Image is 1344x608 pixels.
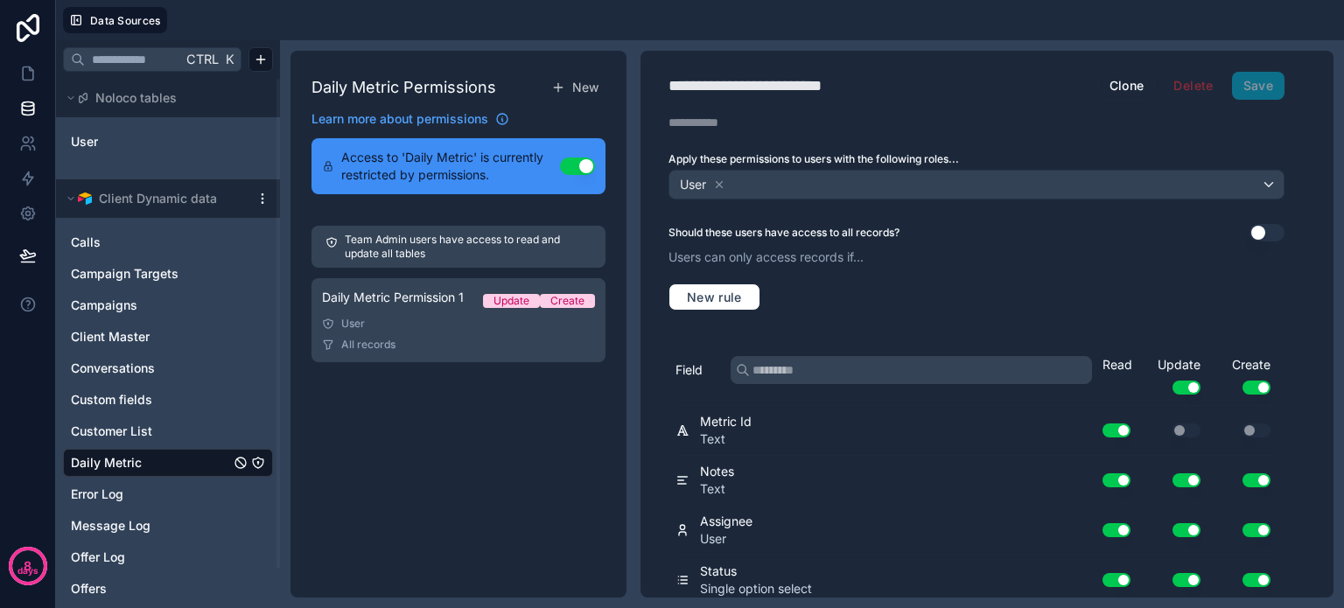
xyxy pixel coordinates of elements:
span: All records [341,338,395,352]
div: Customer List [63,417,273,445]
span: User [700,530,752,548]
a: Offer Log [71,549,230,566]
div: Offers [63,575,273,603]
span: Daily Metric Permission 1 [322,289,464,306]
p: days [17,564,38,578]
div: Update [493,294,529,308]
button: Data Sources [63,7,167,33]
button: Airtable LogoClient Dynamic data [63,186,248,211]
span: Client Master [71,328,150,346]
a: Offers [71,580,230,598]
div: Calls [63,228,273,256]
div: Campaign Targets [63,260,273,288]
span: Data Sources [90,14,161,27]
div: Client Master [63,323,273,351]
button: Clone [1098,72,1156,100]
h1: Daily Metric Permissions [311,75,496,100]
button: User [668,170,1284,199]
span: Assignee [700,513,752,530]
span: Status [700,563,812,580]
span: New [572,79,598,96]
a: Conversations [71,360,230,377]
span: Ctrl [185,48,220,70]
span: Campaigns [71,297,137,314]
a: Client Master [71,328,230,346]
span: Access to 'Daily Metric' is currently restricted by permissions. [341,149,560,184]
span: Single option select [700,580,812,598]
div: Daily Metric [63,449,273,477]
div: User [63,128,273,156]
button: New [544,72,605,103]
div: Offer Log [63,543,273,571]
p: Team Admin users have access to read and update all tables [345,233,591,261]
a: Campaign Targets [71,265,230,283]
span: Noloco tables [95,89,177,107]
a: Daily Metric Permission 1UpdateCreateUserAll records [311,278,605,362]
div: Create [1207,356,1277,395]
span: Daily Metric [71,454,142,472]
span: K [223,53,235,66]
span: User [680,176,706,193]
div: Create [550,294,584,308]
button: New rule [668,283,760,311]
a: User [71,133,213,150]
p: Users can only access records if... [668,248,1284,266]
a: Custom fields [71,391,230,409]
span: Message Log [71,517,150,535]
span: Metric Id [700,413,752,430]
span: Client Dynamic data [99,190,217,207]
span: Offer Log [71,549,125,566]
span: Offers [71,580,107,598]
a: Learn more about permissions [311,110,509,128]
span: Notes [700,463,734,480]
span: Error Log [71,486,123,503]
a: Daily Metric [71,454,230,472]
div: Update [1137,356,1207,395]
a: Error Log [71,486,230,503]
span: New rule [680,290,749,305]
span: User [71,133,98,150]
div: Message Log [63,512,273,540]
span: Calls [71,234,101,251]
div: Conversations [63,354,273,382]
div: Read [1102,356,1137,374]
a: Customer List [71,423,230,440]
span: Conversations [71,360,155,377]
div: Campaigns [63,291,273,319]
a: Message Log [71,517,230,535]
a: Calls [71,234,230,251]
label: Apply these permissions to users with the following roles... [668,152,1284,166]
div: Custom fields [63,386,273,414]
span: Custom fields [71,391,152,409]
span: Campaign Targets [71,265,178,283]
div: User [322,317,595,331]
a: Campaigns [71,297,230,314]
label: Should these users have access to all records? [668,226,899,240]
div: Error Log [63,480,273,508]
p: 8 [24,557,31,575]
span: Learn more about permissions [311,110,488,128]
button: Noloco tables [63,86,262,110]
span: Field [675,361,703,379]
span: Customer List [71,423,152,440]
img: Airtable Logo [78,192,92,206]
span: Text [700,480,734,498]
span: Text [700,430,752,448]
